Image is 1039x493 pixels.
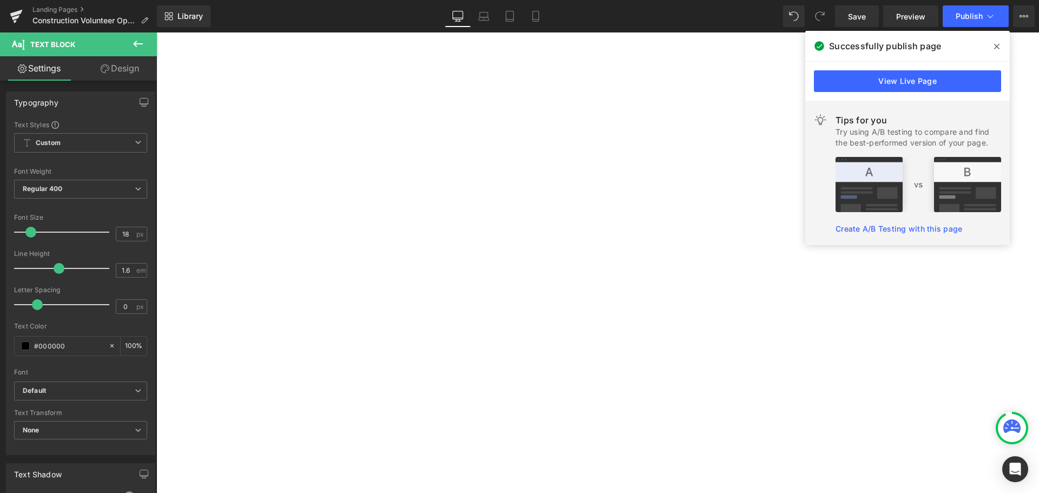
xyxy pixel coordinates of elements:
span: Preview [896,11,925,22]
button: Undo [783,5,805,27]
a: Mobile [523,5,549,27]
a: Tablet [497,5,523,27]
div: Open Intercom Messenger [1002,456,1028,482]
span: Successfully publish page [829,40,941,52]
a: Desktop [445,5,471,27]
span: px [136,303,146,310]
b: Custom [36,139,61,148]
div: Tips for you [836,114,1001,127]
div: Font Weight [14,168,147,175]
a: New Library [157,5,211,27]
i: Default [23,386,46,396]
img: light.svg [814,114,827,127]
div: Font Size [14,214,147,221]
span: Text Block [30,40,75,49]
a: View Live Page [814,70,1001,92]
a: Design [81,56,159,81]
a: Create A/B Testing with this page [836,224,962,233]
div: Try using A/B testing to compare and find the best-performed version of your page. [836,127,1001,148]
b: None [23,426,40,434]
button: Publish [943,5,1009,27]
button: Redo [809,5,831,27]
div: % [121,337,147,356]
span: px [136,231,146,238]
input: Color [34,340,103,352]
span: em [136,267,146,274]
span: Publish [956,12,983,21]
span: Library [177,11,203,21]
div: Text Color [14,323,147,330]
div: Letter Spacing [14,286,147,294]
div: Font [14,369,147,376]
span: Construction Volunteer Opportunities [32,16,136,25]
div: Text Shadow [14,464,62,479]
a: Preview [883,5,938,27]
div: Text Styles [14,120,147,129]
div: Line Height [14,250,147,258]
iframe: To enrich screen reader interactions, please activate Accessibility in Grammarly extension settings [156,32,1039,493]
div: Text Transform [14,409,147,417]
span: Save [848,11,866,22]
img: tip.png [836,157,1001,212]
button: More [1013,5,1035,27]
a: Landing Pages [32,5,157,14]
a: Laptop [471,5,497,27]
b: Regular 400 [23,185,63,193]
div: Typography [14,92,58,107]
